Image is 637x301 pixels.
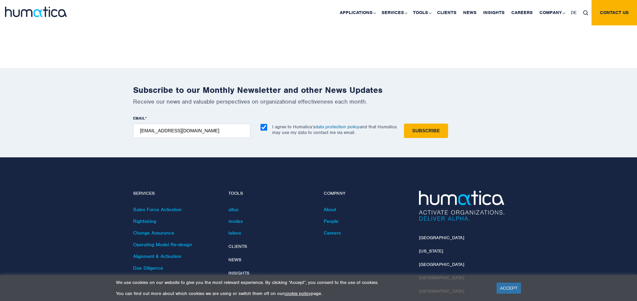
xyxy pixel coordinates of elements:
[133,265,163,271] a: Due Diligence
[5,7,67,17] img: logo
[419,248,443,254] a: [US_STATE]
[324,218,338,224] a: People
[324,206,336,212] a: About
[497,283,521,294] a: ACCEPT
[272,124,397,135] p: I agree to Humatica’s and that Humatica may use my data to contact me via email.
[571,10,576,15] span: DE
[133,124,250,138] input: name@company.com
[404,124,448,138] input: Subscribe
[284,291,311,296] a: cookie policy
[228,257,241,263] a: News
[419,262,464,267] a: [GEOGRAPHIC_DATA]
[133,253,181,259] a: Alignment & Activation
[228,191,314,196] h4: Tools
[133,116,145,121] span: EMAIL
[324,230,341,236] a: Careers
[260,124,267,131] input: I agree to Humatica’sdata protection policyand that Humatica may use my data to contact me via em...
[116,291,488,296] p: You can find out more about which cookies we are using or switch them off on our page.
[133,98,504,105] p: Receive our news and valuable perspectives on organizational effectiveness each month.
[419,191,504,221] img: Humatica
[419,235,464,241] a: [GEOGRAPHIC_DATA]
[133,230,174,236] a: Change Assurance
[228,270,249,276] a: Insights
[228,230,241,236] a: taleva
[133,206,182,212] a: Sales Force Activation
[228,206,238,212] a: altus
[133,218,156,224] a: Rightsizing
[133,85,504,95] h2: Subscribe to our Monthly Newsletter and other News Updates
[228,244,247,249] a: Clients
[324,191,409,196] h4: Company
[116,280,488,285] p: We use cookies on our website to give you the most relevant experience. By clicking “Accept”, you...
[133,191,218,196] h4: Services
[583,10,588,15] img: search_icon
[133,242,192,248] a: Operating Model Re-design
[228,218,243,224] a: modas
[315,124,359,130] a: data protection policy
